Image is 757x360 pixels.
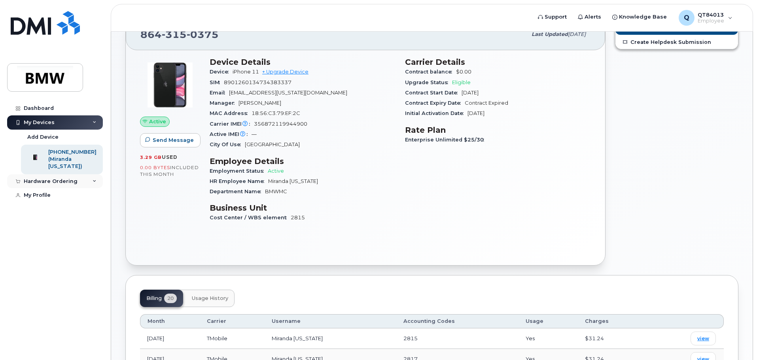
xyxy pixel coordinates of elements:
span: Active [268,168,284,174]
span: 864 [140,28,219,40]
span: Alerts [585,13,601,21]
h3: Business Unit [210,203,396,213]
iframe: Messenger Launcher [723,326,751,354]
a: Alerts [572,9,607,25]
span: view [697,335,709,342]
td: Yes [519,328,578,349]
span: City Of Use [210,141,245,147]
span: Usage History [192,295,228,302]
span: [DATE] [568,31,586,37]
button: Send Message [140,133,201,147]
h3: Device Details [210,57,396,67]
th: Username [265,314,396,328]
h3: Carrier Details [405,57,591,67]
span: Cost Center / WBS element [210,215,291,221]
span: MAC Address [210,110,252,116]
span: HR Employee Name [210,178,268,184]
th: Carrier [200,314,265,328]
span: Contract balance [405,69,456,75]
span: $0.00 [456,69,471,75]
span: Q [684,13,689,23]
span: Active [149,118,166,125]
span: 0375 [187,28,219,40]
span: Carrier IMEI [210,121,254,127]
span: Employment Status [210,168,268,174]
span: Contract Expiry Date [405,100,465,106]
h3: Employee Details [210,156,396,166]
a: view [691,332,716,345]
div: $31.24 [585,335,642,342]
span: [EMAIL_ADDRESS][US_STATE][DOMAIN_NAME] [229,90,347,96]
span: Support [545,13,567,21]
a: Knowledge Base [607,9,672,25]
span: 2815 [403,335,418,341]
td: [DATE] [140,328,200,349]
span: 315 [162,28,187,40]
h3: Rate Plan [405,125,591,135]
span: Email [210,90,229,96]
span: Miranda [US_STATE] [268,178,318,184]
a: Create Helpdesk Submission [615,35,738,49]
span: Contract Expired [465,100,508,106]
th: Month [140,314,200,328]
span: iPhone 11 [233,69,259,75]
span: SIM [210,79,224,85]
span: 8901260134734383337 [224,79,291,85]
span: Employee [698,18,724,24]
span: [DATE] [467,110,484,116]
th: Accounting Codes [396,314,519,328]
img: iPhone_11.jpg [146,61,194,109]
span: BMWMC [265,188,287,194]
td: TMobile [200,328,265,349]
span: Eligible [452,79,471,85]
span: Device [210,69,233,75]
span: Active IMEI [210,131,252,137]
span: Send Message [153,136,194,144]
span: used [162,154,178,160]
a: + Upgrade Device [262,69,308,75]
span: 356872119944900 [254,121,307,127]
span: 0.00 Bytes [140,165,170,170]
span: 18:56:C3:79:EF:2C [252,110,300,116]
span: QT84013 [698,11,724,18]
div: QT84013 [673,10,738,26]
span: Upgrade Status [405,79,452,85]
span: — [252,131,257,137]
span: Initial Activation Date [405,110,467,116]
span: Manager [210,100,238,106]
span: Last updated [532,31,568,37]
span: [PERSON_NAME] [238,100,281,106]
span: Contract Start Date [405,90,462,96]
td: Miranda [US_STATE] [265,328,396,349]
th: Charges [578,314,649,328]
span: Knowledge Base [619,13,667,21]
span: Department Name [210,188,265,194]
span: 2815 [291,215,305,221]
span: 3.29 GB [140,155,162,160]
span: Enterprise Unlimited $25/30 [405,137,488,143]
th: Usage [519,314,578,328]
a: Support [532,9,572,25]
span: [DATE] [462,90,479,96]
span: [GEOGRAPHIC_DATA] [245,141,300,147]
